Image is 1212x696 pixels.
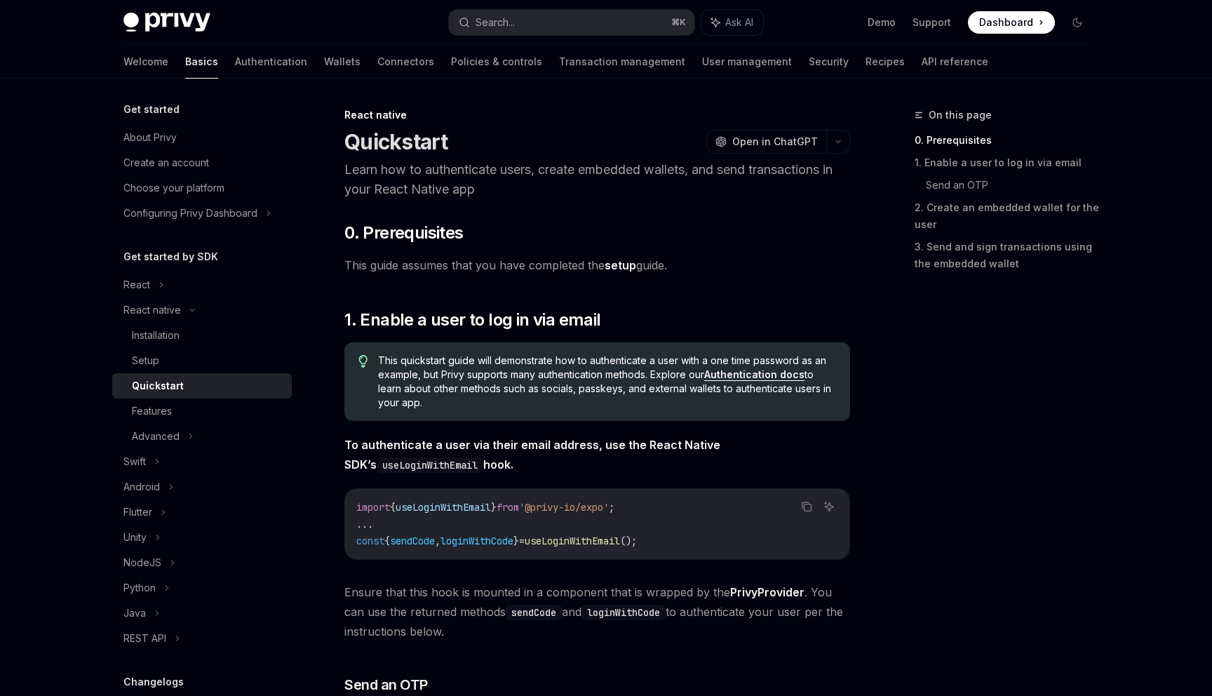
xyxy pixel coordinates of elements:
[132,352,159,369] div: Setup
[123,180,224,196] div: Choose your platform
[396,501,491,514] span: useLoginWithEmail
[706,130,826,154] button: Open in ChatGPT
[123,205,257,222] div: Configuring Privy Dashboard
[866,45,905,79] a: Recipes
[324,45,361,79] a: Wallets
[123,154,209,171] div: Create an account
[123,580,156,596] div: Python
[915,196,1100,236] a: 2. Create an embedded wallet for the user
[344,582,850,641] span: Ensure that this hook is mounted in a component that is wrapped by the . You can use the returned...
[123,45,168,79] a: Welcome
[112,150,292,175] a: Create an account
[929,107,992,123] span: On this page
[123,529,147,546] div: Unity
[915,152,1100,174] a: 1. Enable a user to log in via email
[704,368,804,381] a: Authentication docs
[356,501,390,514] span: import
[926,174,1100,196] a: Send an OTP
[476,14,515,31] div: Search...
[112,373,292,399] a: Quickstart
[435,535,440,547] span: ,
[820,497,838,516] button: Ask AI
[123,453,146,470] div: Swift
[132,428,180,445] div: Advanced
[344,309,600,331] span: 1. Enable a user to log in via email
[123,674,184,690] h5: Changelogs
[605,258,636,273] a: setup
[356,535,384,547] span: const
[1066,11,1089,34] button: Toggle dark mode
[390,535,435,547] span: sendCode
[732,135,818,149] span: Open in ChatGPT
[185,45,218,79] a: Basics
[440,535,513,547] span: loginWithCode
[123,13,210,32] img: dark logo
[112,175,292,201] a: Choose your platform
[123,605,146,622] div: Java
[356,518,373,530] span: ...
[112,348,292,373] a: Setup
[915,129,1100,152] a: 0. Prerequisites
[671,17,686,28] span: ⌘ K
[519,501,609,514] span: '@privy-io/expo'
[559,45,685,79] a: Transaction management
[979,15,1033,29] span: Dashboard
[730,585,804,600] a: PrivyProvider
[344,255,850,275] span: This guide assumes that you have completed the guide.
[384,535,390,547] span: {
[344,222,463,244] span: 0. Prerequisites
[112,323,292,348] a: Installation
[968,11,1055,34] a: Dashboard
[123,504,152,521] div: Flutter
[123,248,218,265] h5: Get started by SDK
[123,129,177,146] div: About Privy
[344,129,448,154] h1: Quickstart
[132,403,172,420] div: Features
[132,377,184,394] div: Quickstart
[451,45,542,79] a: Policies & controls
[702,45,792,79] a: User management
[519,535,525,547] span: =
[809,45,849,79] a: Security
[123,554,161,571] div: NodeJS
[344,160,850,199] p: Learn how to authenticate users, create embedded wallets, and send transactions in your React Nat...
[491,501,497,514] span: }
[506,605,562,620] code: sendCode
[123,302,181,319] div: React native
[701,10,763,35] button: Ask AI
[390,501,396,514] span: {
[123,630,166,647] div: REST API
[378,354,836,410] span: This quickstart guide will demonstrate how to authenticate a user with a one time password as an ...
[609,501,614,514] span: ;
[132,327,180,344] div: Installation
[123,101,180,118] h5: Get started
[377,457,483,473] code: useLoginWithEmail
[235,45,307,79] a: Authentication
[922,45,988,79] a: API reference
[797,497,816,516] button: Copy the contents from the code block
[344,438,720,471] strong: To authenticate a user via their email address, use the React Native SDK’s hook.
[620,535,637,547] span: ();
[123,479,160,495] div: Android
[513,535,519,547] span: }
[358,355,368,368] svg: Tip
[449,10,694,35] button: Search...⌘K
[913,15,951,29] a: Support
[915,236,1100,275] a: 3. Send and sign transactions using the embedded wallet
[112,399,292,424] a: Features
[497,501,519,514] span: from
[344,675,428,695] span: Send an OTP
[868,15,896,29] a: Demo
[525,535,620,547] span: useLoginWithEmail
[112,125,292,150] a: About Privy
[123,276,150,293] div: React
[344,108,850,122] div: React native
[725,15,753,29] span: Ask AI
[377,45,434,79] a: Connectors
[581,605,666,620] code: loginWithCode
